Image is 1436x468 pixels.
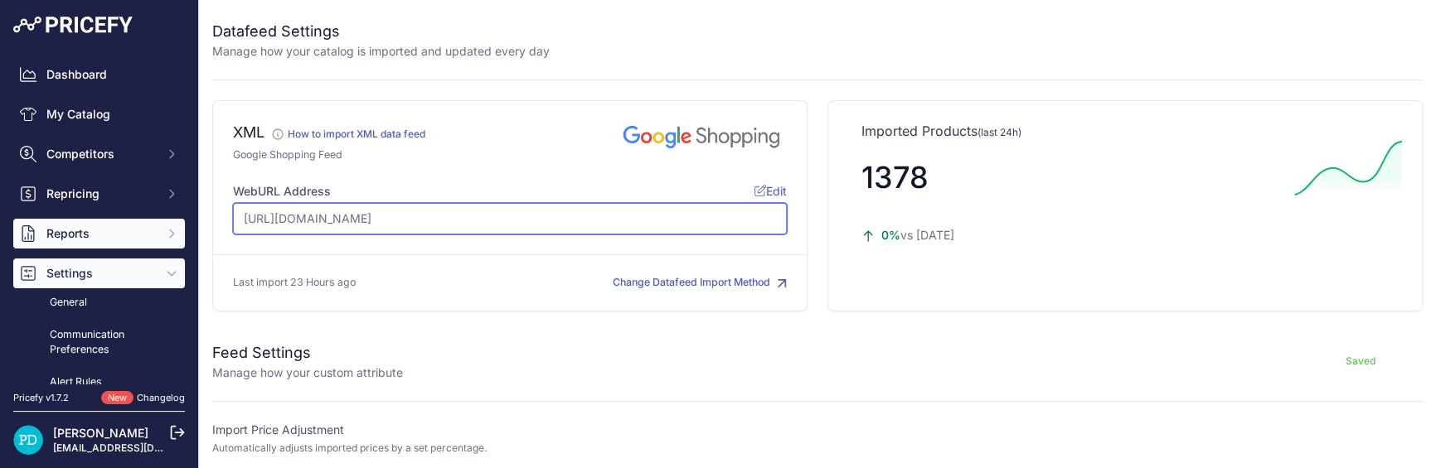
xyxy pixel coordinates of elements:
[881,228,900,242] span: 0%
[271,131,425,143] a: How to import XML data feed
[978,126,1021,138] span: (last 24h)
[233,147,616,163] p: Google Shopping Feed
[212,341,403,364] h2: Feed Settings
[233,203,787,234] input: https://www.site.com/products_feed.csv
[613,275,787,291] button: Change Datafeed Import Method
[46,186,155,202] span: Repricing
[13,391,69,405] div: Pricefy v1.7.2
[13,179,185,209] button: Repricing
[212,441,487,455] p: Automatically adjusts imported prices by a set percentage.
[13,17,133,33] img: Pricefy Logo
[861,227,1281,244] p: vs [DATE]
[288,128,425,141] div: How to import XML data feed
[233,275,356,291] p: Last import 23 Hours ago
[13,99,185,129] a: My Catalog
[46,146,155,162] span: Competitors
[233,121,425,147] div: XML
[212,43,550,60] p: Manage how your catalog is imported and updated every day
[13,288,185,317] a: General
[212,20,550,43] h2: Datafeed Settings
[46,265,155,282] span: Settings
[212,422,813,438] label: Import Price Adjustment
[13,139,185,169] button: Competitors
[861,121,1389,141] p: Imported Products
[233,183,331,200] label: WebURL Address
[1298,348,1423,374] button: Saved
[13,219,185,248] button: Reports
[46,225,155,242] span: Reports
[13,258,185,288] button: Settings
[137,392,185,403] a: Changelog
[212,364,403,381] p: Manage how your custom attribute
[861,159,929,195] span: 1378
[13,321,185,364] a: Communication Preferences
[13,368,185,397] a: Alert Rules
[53,441,226,454] a: [EMAIL_ADDRESS][DOMAIN_NAME]
[13,60,185,89] a: Dashboard
[754,184,787,198] span: Edit
[101,391,133,405] span: New
[53,426,148,440] a: [PERSON_NAME]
